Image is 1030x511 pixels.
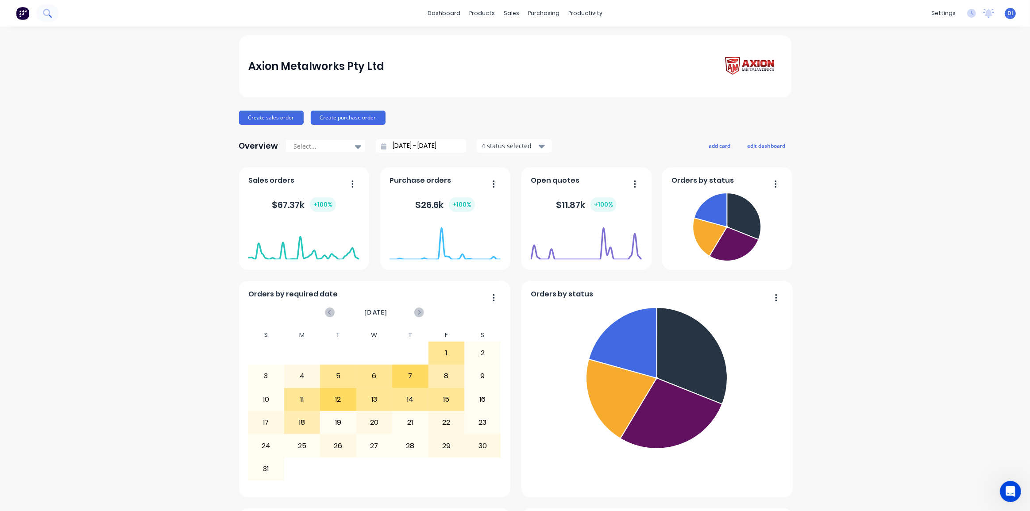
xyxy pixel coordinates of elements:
[320,434,356,457] div: 26
[65,199,112,209] div: Improvement
[429,411,464,434] div: 22
[320,329,356,342] div: T
[272,197,336,212] div: $ 67.37k
[465,342,500,364] div: 2
[9,104,168,138] div: Send us a messageWe typically reply in under 10 minutes
[1000,481,1021,502] iframe: Intercom live chat
[392,329,428,342] div: T
[364,307,387,317] span: [DATE]
[927,7,960,20] div: settings
[18,63,159,78] p: Hi [PERSON_NAME]
[393,365,428,387] div: 7
[248,329,284,342] div: S
[429,434,464,457] div: 29
[320,388,356,411] div: 12
[18,214,143,223] div: Factory Weekly Updates - [DATE]
[357,411,392,434] div: 20
[1007,9,1013,17] span: DI
[285,365,320,387] div: 4
[415,197,475,212] div: $ 26.6k
[465,411,500,434] div: 23
[310,197,336,212] div: + 100 %
[239,137,278,155] div: Overview
[285,388,320,411] div: 11
[18,225,143,234] div: Hey, Factory pro there👋
[320,411,356,434] div: 19
[720,54,782,79] img: Axion Metalworks Pty Ltd
[320,365,356,387] div: 5
[248,411,284,434] div: 17
[393,434,428,457] div: 28
[284,329,320,342] div: M
[12,298,32,304] span: Home
[465,365,500,387] div: 9
[102,298,119,304] span: News
[148,298,162,304] span: Help
[449,197,475,212] div: + 100 %
[248,365,284,387] div: 3
[703,140,737,151] button: add card
[464,329,501,342] div: S
[18,112,148,121] div: Send us a message
[356,329,393,342] div: W
[393,388,428,411] div: 14
[51,298,82,304] span: Messages
[18,254,159,263] h2: Factory Feature Walkthroughs
[465,434,500,457] div: 30
[429,365,464,387] div: 8
[285,434,320,457] div: 25
[248,388,284,411] div: 10
[18,150,159,159] h2: Have an idea or feature request?
[18,199,62,209] div: New feature
[556,197,617,212] div: $ 11.87k
[742,140,791,151] button: edit dashboard
[465,7,499,20] div: products
[393,411,428,434] div: 21
[465,388,500,411] div: 16
[357,434,392,457] div: 27
[285,411,320,434] div: 18
[590,197,617,212] div: + 100 %
[18,163,159,181] button: Share it with us
[428,329,465,342] div: F
[671,175,734,186] span: Orders by status
[477,139,552,153] button: 4 status selected
[16,7,29,20] img: Factory
[524,7,564,20] div: purchasing
[311,111,386,125] button: Create purchase order
[357,365,392,387] div: 6
[499,7,524,20] div: sales
[133,276,177,311] button: Help
[429,388,464,411] div: 15
[390,175,451,186] span: Purchase orders
[18,78,159,93] p: How can we help?
[423,7,465,20] a: dashboard
[18,121,148,131] div: We typically reply in under 10 minutes
[564,7,607,20] div: productivity
[239,111,304,125] button: Create sales order
[357,388,392,411] div: 13
[89,276,133,311] button: News
[248,58,384,75] div: Axion Metalworks Pty Ltd
[482,141,537,150] div: 4 status selected
[9,192,168,242] div: New featureImprovementFactory Weekly Updates - [DATE]Hey, Factory pro there👋
[248,434,284,457] div: 24
[429,342,464,364] div: 1
[531,175,579,186] span: Open quotes
[18,17,70,31] img: logo
[248,175,294,186] span: Sales orders
[248,458,284,480] div: 31
[44,276,89,311] button: Messages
